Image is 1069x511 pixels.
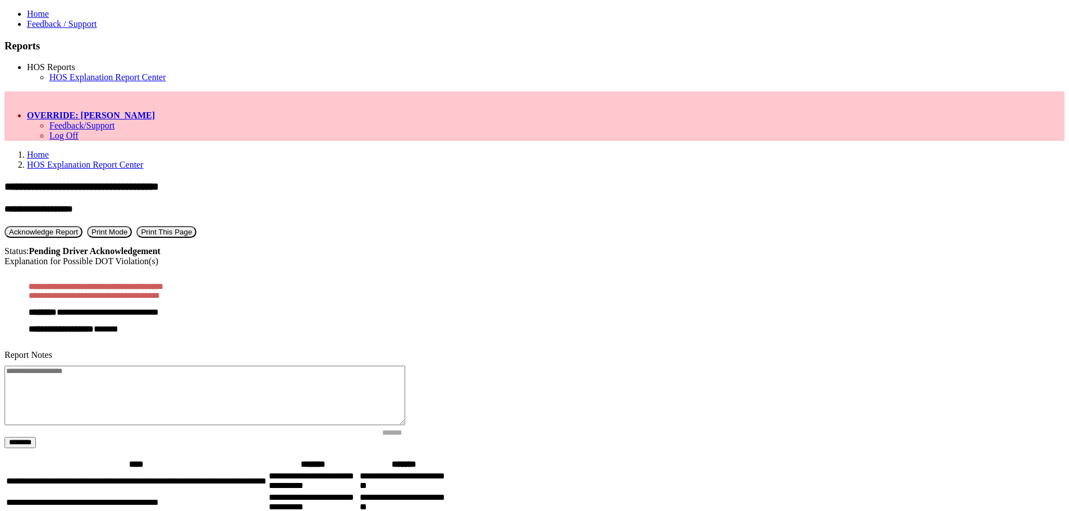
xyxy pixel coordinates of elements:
a: Feedback/Support [49,121,114,130]
button: Print Mode [87,226,132,238]
h3: Reports [4,40,1065,52]
a: Home [27,150,49,159]
strong: Pending Driver Acknowledgement [29,246,160,256]
a: Log Off [49,131,79,140]
div: Status: [4,246,1065,256]
button: Acknowledge Receipt [4,226,82,238]
a: OVERRIDE: [PERSON_NAME] [27,111,155,120]
a: HOS Explanation Report Center [27,160,144,169]
button: Change Filter Options [4,437,36,448]
div: Explanation for Possible DOT Violation(s) [4,256,1065,266]
a: Feedback / Support [27,19,97,29]
div: Report Notes [4,350,1065,360]
a: HOS Explanation Report Center [49,72,166,82]
a: Home [27,9,49,19]
a: HOS Reports [27,62,75,72]
button: Print This Page [136,226,196,238]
